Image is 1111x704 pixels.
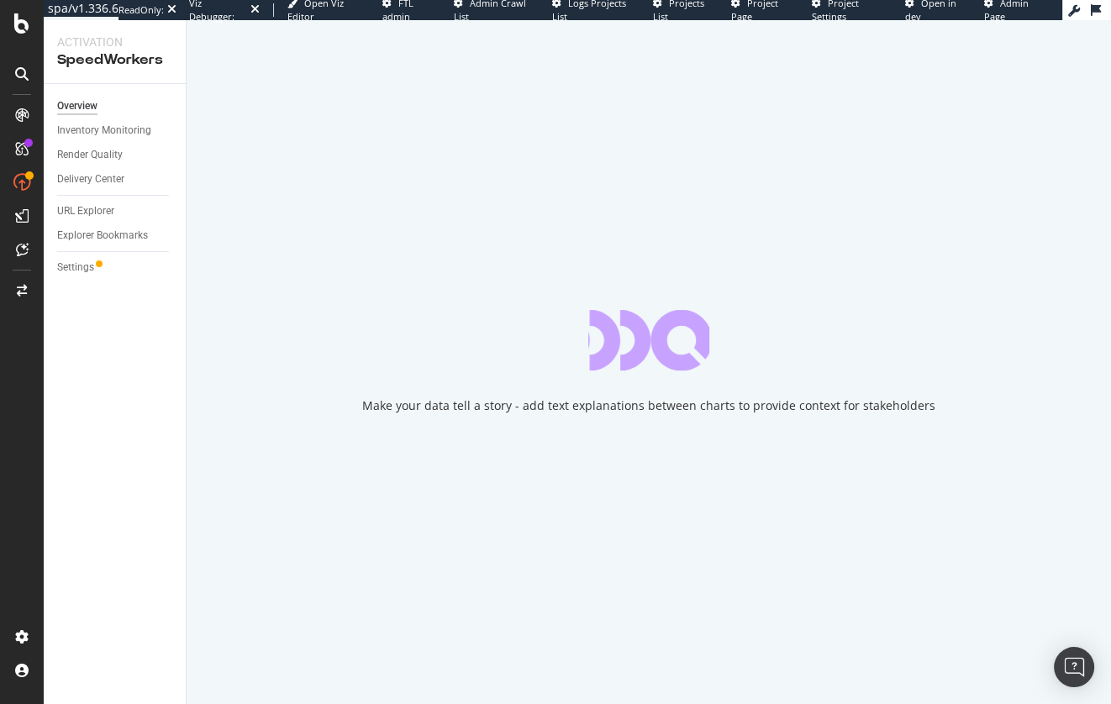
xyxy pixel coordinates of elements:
[57,227,148,244] div: Explorer Bookmarks
[57,50,172,70] div: SpeedWorkers
[57,259,94,276] div: Settings
[57,259,174,276] a: Settings
[118,3,164,17] div: ReadOnly:
[1054,647,1094,687] div: Open Intercom Messenger
[362,397,935,414] div: Make your data tell a story - add text explanations between charts to provide context for stakeho...
[588,310,709,370] div: animation
[57,34,172,50] div: Activation
[57,171,124,188] div: Delivery Center
[57,122,174,139] a: Inventory Monitoring
[57,97,174,115] a: Overview
[57,227,174,244] a: Explorer Bookmarks
[57,171,174,188] a: Delivery Center
[57,146,123,164] div: Render Quality
[57,97,97,115] div: Overview
[57,202,114,220] div: URL Explorer
[57,122,151,139] div: Inventory Monitoring
[57,146,174,164] a: Render Quality
[57,202,174,220] a: URL Explorer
